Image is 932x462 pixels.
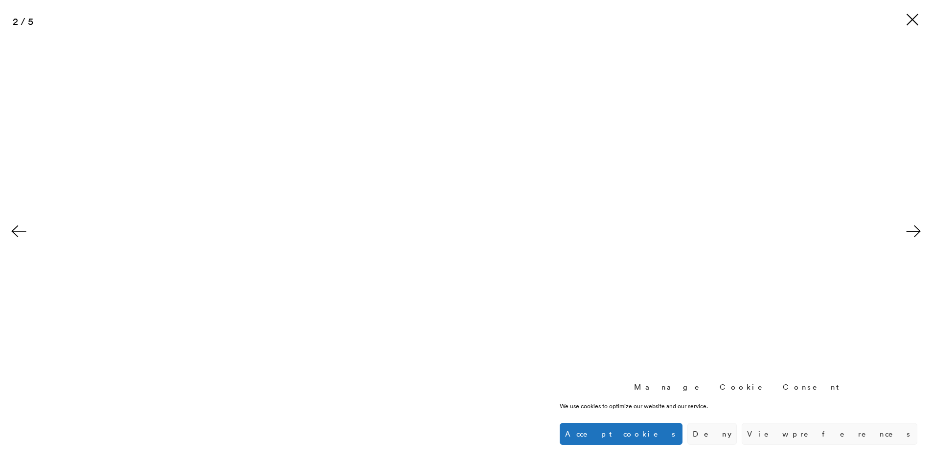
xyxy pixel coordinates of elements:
button: Next (arrow right) [898,207,932,256]
div: 2 / 5 [8,16,38,27]
button: Accept cookies [560,423,682,445]
button: View preferences [742,423,917,445]
button: Close (Esc) [905,12,920,27]
div: Manage Cookie Consent [634,382,843,392]
button: Deny [687,423,737,445]
div: We use cookies to optimize our website and our service. [560,402,772,411]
